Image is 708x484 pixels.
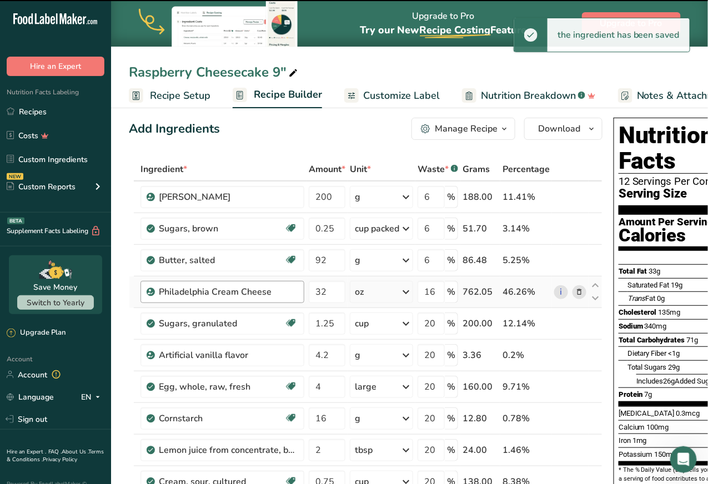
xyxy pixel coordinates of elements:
[355,349,360,362] div: g
[676,409,700,417] span: 0.3mcg
[554,285,568,299] a: i
[140,163,187,176] span: Ingredient
[657,294,665,302] span: 0g
[363,88,440,103] span: Customize Label
[503,285,550,299] div: 46.26%
[150,88,210,103] span: Recipe Setup
[627,294,656,302] span: Fat
[503,190,550,204] div: 11.41%
[649,267,661,275] span: 33g
[481,88,576,103] span: Nutrition Breakdown
[503,380,550,394] div: 9.71%
[619,322,643,330] span: Sodium
[62,448,88,456] a: About Us .
[34,281,78,293] div: Save Money
[159,254,284,267] div: Butter, salted
[503,254,550,267] div: 5.25%
[619,267,647,275] span: Total Fat
[463,190,498,204] div: 188.00
[411,118,515,140] button: Manage Recipe
[159,285,298,299] div: Philadelphia Cream Cheese
[619,390,643,399] span: Protein
[159,317,284,330] div: Sugars, granulated
[619,450,653,458] span: Potassium
[659,308,681,316] span: 135mg
[129,120,220,138] div: Add Ingredients
[627,281,670,289] span: Saturated Fat
[355,285,364,299] div: oz
[619,436,631,445] span: Iron
[355,380,376,394] div: large
[655,450,677,458] span: 150mg
[627,363,667,371] span: Total Sugars
[619,336,685,344] span: Total Carbohydrates
[360,23,527,37] span: Try our New Feature
[647,423,669,431] span: 100mg
[420,23,491,37] span: Recipe Costing
[43,456,77,463] a: Privacy Policy
[627,349,667,357] span: Dietary Fiber
[463,222,498,235] div: 51.70
[503,163,550,176] span: Percentage
[7,327,66,339] div: Upgrade Plan
[463,443,498,457] div: 24.00
[619,187,687,201] span: Serving Size
[462,83,596,108] a: Nutrition Breakdown
[669,363,680,371] span: 29g
[687,336,699,344] span: 71g
[350,163,371,176] span: Unit
[600,17,662,30] span: Upgrade to Pro
[355,190,360,204] div: g
[129,62,300,82] div: Raspberry Cheesecake 9"
[7,218,24,224] div: BETA
[309,163,345,176] span: Amount
[159,349,298,362] div: Artificial vanilla flavor
[645,322,667,330] span: 340mg
[670,446,697,473] iframe: Intercom live chat
[463,163,490,176] span: Grams
[463,285,498,299] div: 762.05
[355,222,399,235] div: cup packed
[48,448,62,456] a: FAQ .
[503,222,550,235] div: 3.14%
[254,87,322,102] span: Recipe Builder
[463,254,498,267] div: 86.48
[524,118,602,140] button: Download
[355,443,373,457] div: tbsp
[360,1,527,47] div: Upgrade to Pro
[619,409,675,417] span: [MEDICAL_DATA]
[435,122,498,135] div: Manage Recipe
[645,390,652,399] span: 7g
[503,443,550,457] div: 1.46%
[418,163,458,176] div: Waste
[503,412,550,425] div: 0.78%
[355,254,360,267] div: g
[27,298,84,308] span: Switch to Yearly
[7,57,104,76] button: Hire an Expert
[503,317,550,330] div: 12.14%
[463,412,498,425] div: 12.80
[17,295,94,310] button: Switch to Yearly
[7,387,54,407] a: Language
[664,377,675,385] span: 26g
[619,423,645,431] span: Calcium
[582,12,681,34] button: Upgrade to Pro
[7,173,23,180] div: NEW
[159,222,284,235] div: Sugars, brown
[159,443,298,457] div: Lemon juice from concentrate, bottled, REAL LEMON
[548,18,690,52] div: the ingredient has been saved
[503,349,550,362] div: 0.2%
[159,190,298,204] div: [PERSON_NAME]
[538,122,580,135] span: Download
[7,448,46,456] a: Hire an Expert .
[632,436,647,445] span: 1mg
[619,308,657,316] span: Cholesterol
[233,82,322,109] a: Recipe Builder
[159,412,284,425] div: Cornstarch
[81,390,104,404] div: EN
[627,294,646,302] i: Trans
[463,349,498,362] div: 3.36
[669,349,680,357] span: <1g
[671,281,683,289] span: 19g
[7,181,76,193] div: Custom Reports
